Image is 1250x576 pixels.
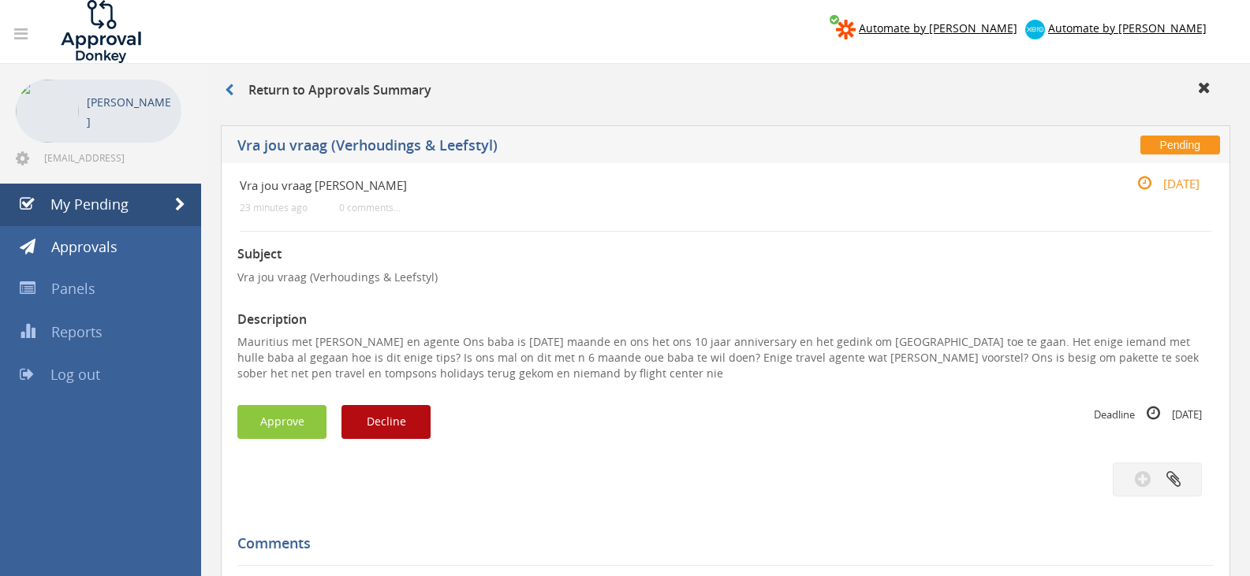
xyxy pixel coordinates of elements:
span: [EMAIL_ADDRESS][DOMAIN_NAME] [44,151,178,164]
span: Automate by [PERSON_NAME] [1048,20,1207,35]
button: Approve [237,405,326,439]
h3: Subject [237,247,1214,262]
h4: Vra jou vraag [PERSON_NAME] [240,179,1050,192]
span: Panels [51,279,95,298]
h3: Description [237,313,1214,327]
h5: Vra jou vraag (Verhoudings & Leefstyl) [237,138,924,158]
small: 23 minutes ago [240,202,308,214]
small: Deadline [DATE] [1094,405,1202,422]
span: Log out [50,365,100,384]
span: Reports [51,322,103,341]
span: Automate by [PERSON_NAME] [859,20,1017,35]
img: xero-logo.png [1025,20,1045,39]
p: Mauritius met [PERSON_NAME] en agente Ons baba is [DATE] maande en ons het ons 10 jaar anniversar... [237,334,1214,381]
p: [PERSON_NAME] [87,92,174,132]
h5: Comments [237,536,1202,552]
small: 0 comments... [339,202,401,214]
span: Pending [1140,136,1220,154]
small: [DATE] [1121,175,1200,192]
button: Decline [341,405,431,439]
h3: Return to Approvals Summary [225,84,431,98]
p: Vra jou vraag (Verhoudings & Leefstyl) [237,269,1214,285]
img: zapier-logomark.png [836,20,856,39]
span: Approvals [51,237,118,256]
span: My Pending [50,195,129,214]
